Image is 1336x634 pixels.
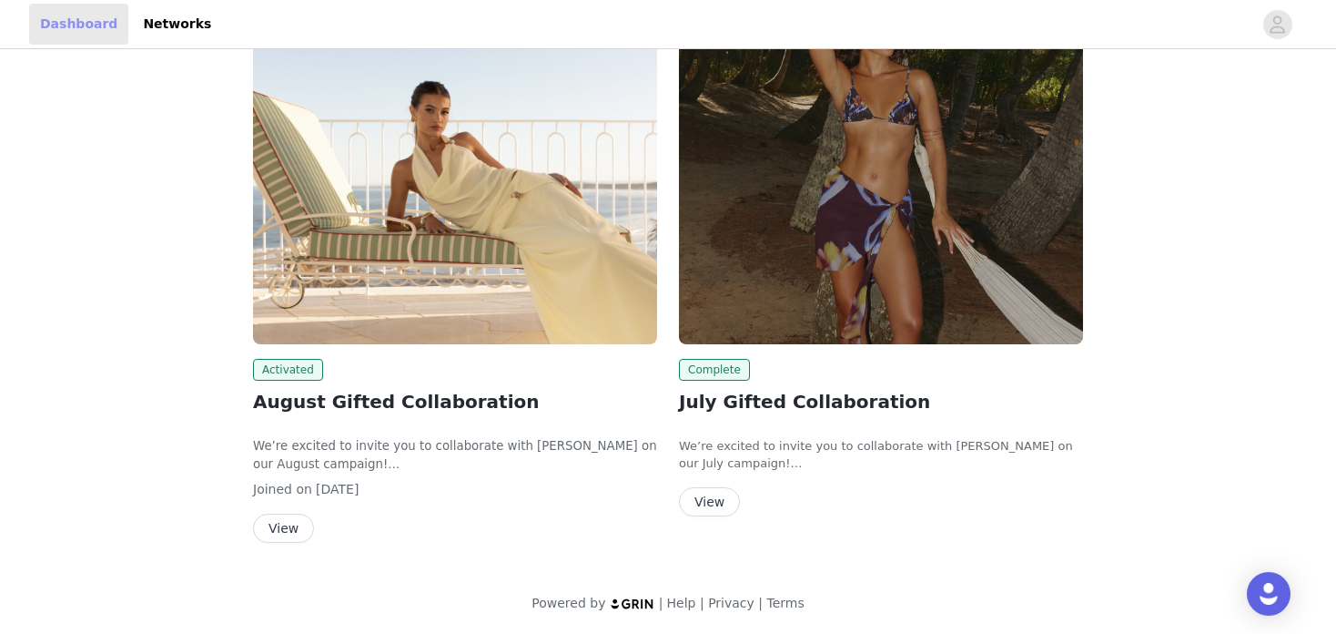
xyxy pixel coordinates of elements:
[708,596,754,610] a: Privacy
[253,439,657,471] span: We’re excited to invite you to collaborate with [PERSON_NAME] on our August campaign!
[531,596,605,610] span: Powered by
[679,388,1083,415] h2: July Gifted Collaboration
[700,596,704,610] span: |
[667,596,696,610] a: Help
[253,388,657,415] h2: August Gifted Collaboration
[610,598,655,609] img: logo
[253,514,314,543] button: View
[253,41,657,344] img: Peppermayo EU
[679,437,1083,473] p: We’re excited to invite you to collaborate with [PERSON_NAME] on our July campaign!
[253,522,314,536] a: View
[766,596,804,610] a: Terms
[679,487,740,516] button: View
[758,596,763,610] span: |
[679,496,740,509] a: View
[29,4,128,45] a: Dashboard
[132,4,222,45] a: Networks
[316,482,359,496] span: [DATE]
[1269,10,1286,39] div: avatar
[1247,572,1290,616] div: Open Intercom Messenger
[679,359,750,381] span: Complete
[253,482,312,496] span: Joined on
[659,596,663,610] span: |
[679,41,1083,344] img: Peppermayo AUS
[253,359,323,381] span: Activated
